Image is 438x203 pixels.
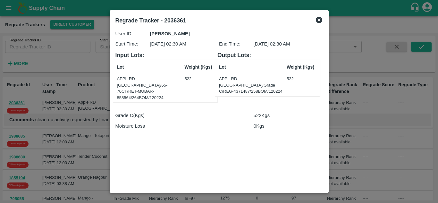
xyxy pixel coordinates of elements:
[219,40,254,47] p: End Time:
[117,64,182,71] p: Lot
[217,51,320,60] h6: Output Lots:
[115,123,254,130] p: Moisture Loss
[115,40,150,47] p: Start Time:
[115,17,186,24] b: Regrade Tracker - 2036361
[287,76,318,82] div: 522
[287,64,318,71] p: Weight (Kgs)
[150,31,190,36] strong: [PERSON_NAME]
[117,76,182,101] div: APPL-RD-[GEOGRAPHIC_DATA]/65-70CT/RET-MUBAR-858564/264BOM/120224
[254,40,323,47] p: [DATE] 02:30 AM
[115,112,254,119] p: Grade C(Kgs)
[219,76,284,95] div: APPL-RD-[GEOGRAPHIC_DATA]/Grade C/REG-4371487/258BOM/120224
[115,30,150,37] p: User ID:
[254,112,323,119] p: 522 Kgs
[115,51,218,60] h6: Input Lots:
[219,64,284,71] p: Lot
[185,64,216,71] p: Weight (Kgs)
[185,76,216,82] div: 522
[254,123,323,130] p: 0 Kgs
[150,40,219,47] p: [DATE] 02:30 AM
